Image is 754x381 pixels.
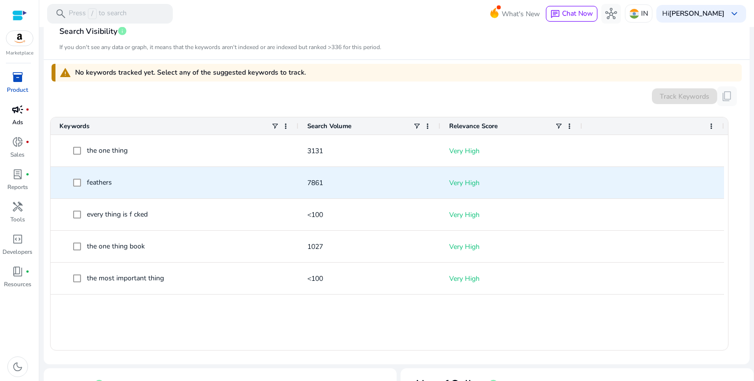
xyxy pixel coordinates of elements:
[307,146,323,156] span: 3131
[12,233,24,245] span: code_blocks
[449,173,573,193] p: Very High
[26,140,29,144] span: fiber_manual_record
[449,269,573,289] p: Very High
[87,210,148,219] span: every thing is f cked
[59,43,381,52] mat-card-subtitle: If you don't see any data or graph, it means that the keywords aren't indexed or are indexed but ...
[75,68,306,78] span: No keywords tracked yet. Select any of the suggested keywords to track.
[26,270,29,273] span: fiber_manual_record
[7,85,28,94] p: Product
[6,50,33,57] p: Marketplace
[449,141,573,161] p: Very High
[88,8,97,19] span: /
[502,5,540,23] span: What's New
[307,210,323,219] span: <100
[629,9,639,19] img: in.svg
[662,10,725,17] p: Hi
[59,23,117,40] span: Search Visibility
[7,183,28,191] p: Reports
[4,280,31,289] p: Resources
[26,108,29,111] span: fiber_manual_record
[12,361,24,373] span: dark_mode
[12,266,24,277] span: book_4
[69,8,127,19] p: Press to search
[562,9,593,18] span: Chat Now
[59,67,71,79] span: warning
[307,274,323,283] span: <100
[449,205,573,225] p: Very High
[601,4,621,24] button: hub
[546,6,597,22] button: chatChat Now
[6,31,33,46] img: amazon.svg
[12,104,24,115] span: campaign
[307,178,323,188] span: 7861
[728,8,740,20] span: keyboard_arrow_down
[550,9,560,19] span: chat
[12,71,24,83] span: inventory_2
[59,122,89,131] span: Keywords
[12,168,24,180] span: lab_profile
[449,122,498,131] span: Relevance Score
[605,8,617,20] span: hub
[10,215,25,224] p: Tools
[87,146,128,155] span: the one thing
[2,247,32,256] p: Developers
[55,8,67,20] span: search
[307,122,351,131] span: Search Volume
[641,5,648,22] p: IN
[449,237,573,257] p: Very High
[87,273,164,283] span: the most important thing
[117,26,127,36] span: info
[12,118,23,127] p: Ads
[87,178,112,187] span: feathers
[87,242,145,251] span: the one thing book
[26,172,29,176] span: fiber_manual_record
[10,150,25,159] p: Sales
[12,201,24,213] span: handyman
[669,9,725,18] b: [PERSON_NAME]
[307,242,323,251] span: 1027
[12,136,24,148] span: donut_small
